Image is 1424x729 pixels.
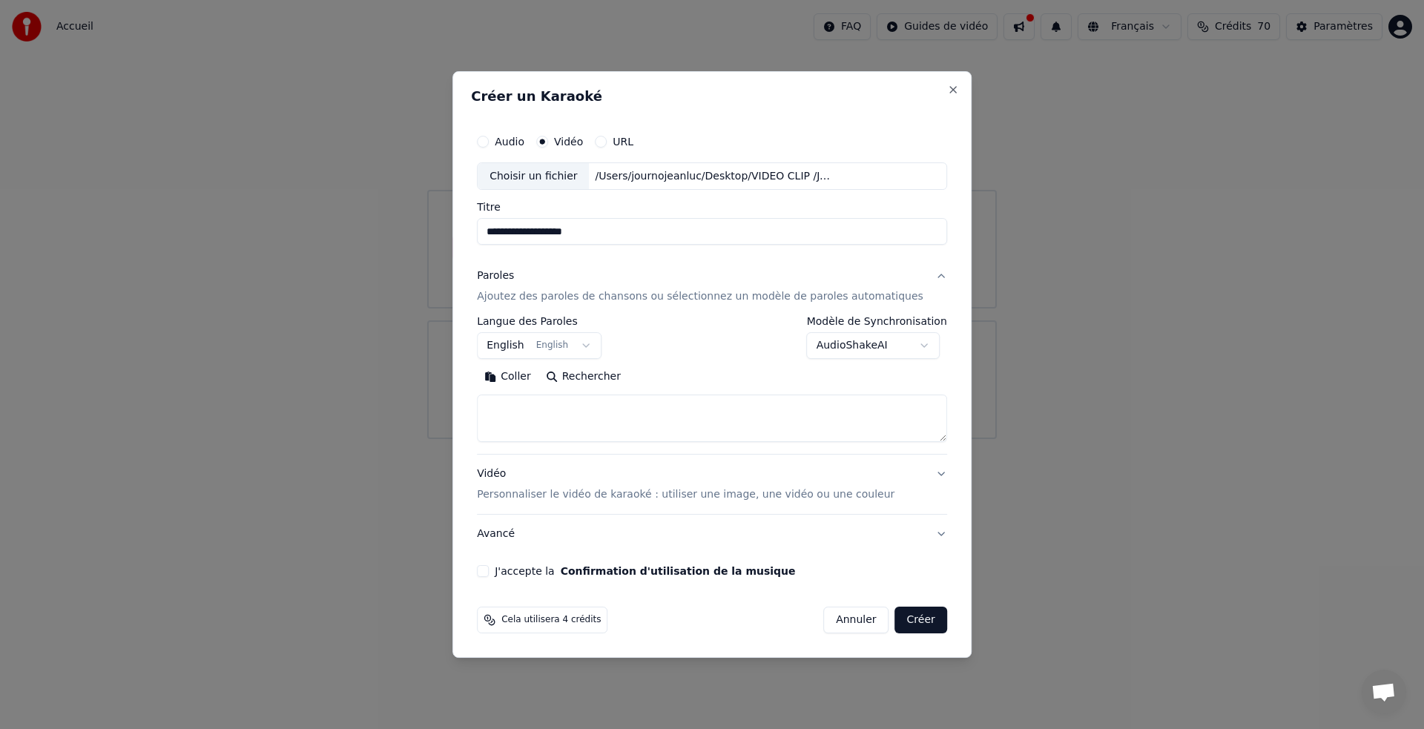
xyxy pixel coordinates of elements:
p: Ajoutez des paroles de chansons ou sélectionnez un modèle de paroles automatiques [477,290,923,305]
label: Vidéo [554,136,583,147]
button: J'accepte la [561,566,796,576]
button: Coller [477,366,538,389]
p: Personnaliser le vidéo de karaoké : utiliser une image, une vidéo ou une couleur [477,487,894,502]
span: Cela utilisera 4 crédits [501,614,601,626]
label: J'accepte la [495,566,795,576]
h2: Créer un Karaoké [471,90,953,103]
div: Choisir un fichier [478,163,589,190]
div: /Users/journojeanluc/Desktop/VIDEO CLIP /JAMSOU TOP 1 TPLM .mov [590,169,842,184]
button: VidéoPersonnaliser le vidéo de karaoké : utiliser une image, une vidéo ou une couleur [477,455,947,515]
div: Paroles [477,269,514,284]
button: ParolesAjoutez des paroles de chansons ou sélectionnez un modèle de paroles automatiques [477,257,947,317]
label: Titre [477,202,947,213]
button: Annuler [823,607,889,633]
button: Rechercher [538,366,628,389]
label: Audio [495,136,524,147]
label: URL [613,136,633,147]
button: Avancé [477,515,947,553]
div: ParolesAjoutez des paroles de chansons ou sélectionnez un modèle de paroles automatiques [477,317,947,455]
label: Langue des Paroles [477,317,601,327]
button: Créer [895,607,947,633]
div: Vidéo [477,467,894,503]
label: Modèle de Synchronisation [807,317,947,327]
